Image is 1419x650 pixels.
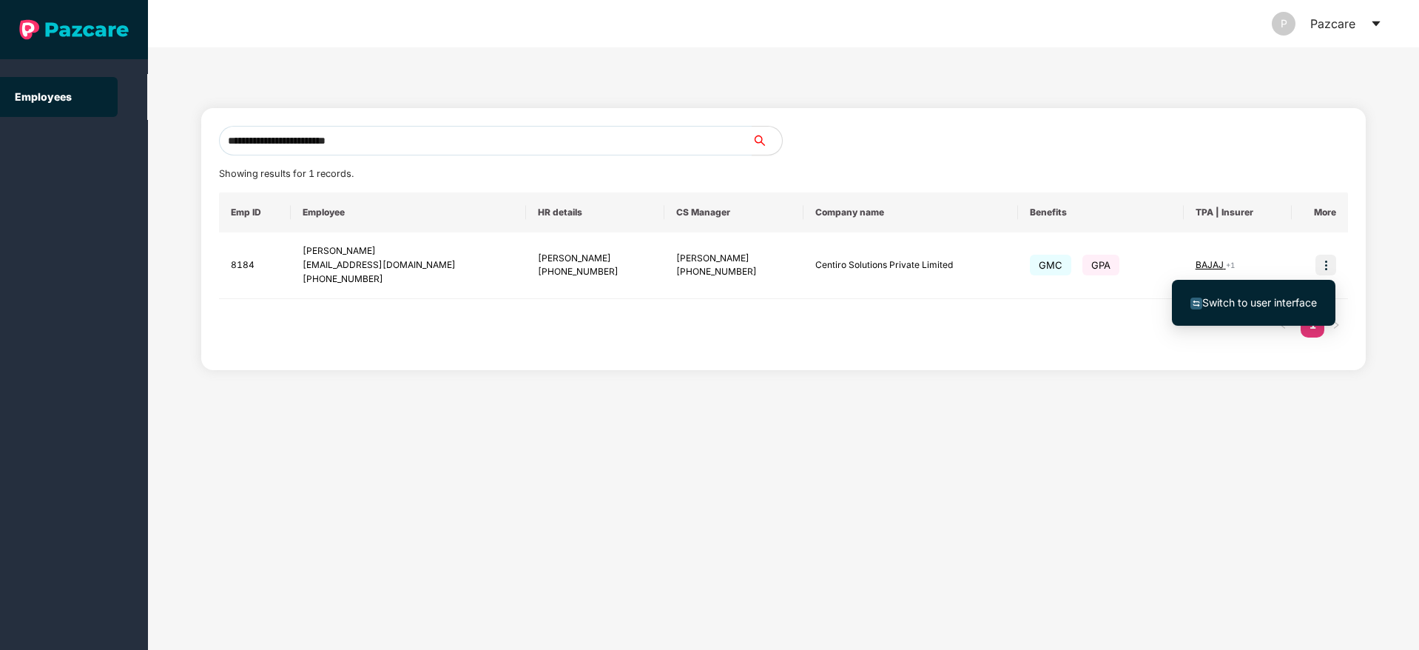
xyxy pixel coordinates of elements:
span: P [1281,12,1287,36]
a: Employees [15,90,72,103]
img: svg+xml;base64,PHN2ZyB4bWxucz0iaHR0cDovL3d3dy53My5vcmcvMjAwMC9zdmciIHdpZHRoPSIxNiIgaGVpZ2h0PSIxNi... [1190,298,1202,309]
th: More [1292,192,1348,232]
th: CS Manager [664,192,803,232]
span: Showing results for 1 records. [219,168,354,179]
td: 8184 [219,232,291,299]
button: right [1324,314,1348,338]
span: right [1332,321,1341,329]
span: caret-down [1370,18,1382,30]
td: Centiro Solutions Private Limited [803,232,1018,299]
span: search [752,135,782,147]
div: [PERSON_NAME] [303,244,514,258]
img: icon [1315,255,1336,275]
div: [PHONE_NUMBER] [303,272,514,287]
th: TPA | Insurer [1184,192,1292,232]
div: [PERSON_NAME] [538,252,653,266]
th: Employee [291,192,526,232]
span: BAJAJ [1196,259,1226,270]
div: [EMAIL_ADDRESS][DOMAIN_NAME] [303,258,514,272]
span: Switch to user interface [1202,296,1317,309]
th: Emp ID [219,192,291,232]
button: search [752,126,783,155]
div: [PERSON_NAME] [676,252,792,266]
th: Company name [803,192,1018,232]
th: Benefits [1018,192,1184,232]
span: + 1 [1226,261,1235,269]
th: HR details [526,192,665,232]
div: [PHONE_NUMBER] [538,265,653,279]
span: GPA [1082,255,1119,275]
span: GMC [1030,255,1071,275]
div: [PHONE_NUMBER] [676,265,792,279]
li: Next Page [1324,314,1348,338]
